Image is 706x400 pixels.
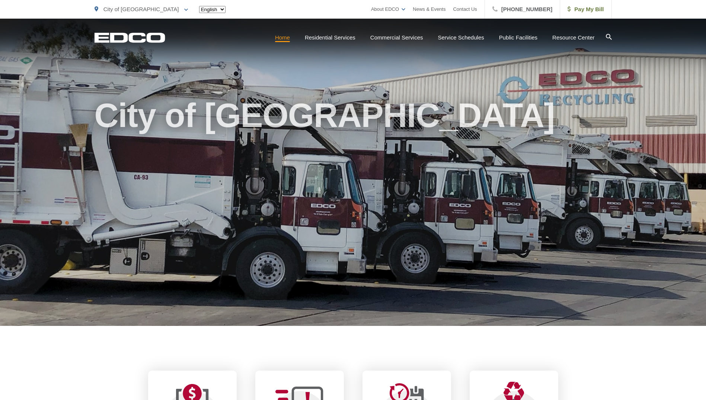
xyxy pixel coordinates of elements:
[370,33,423,42] a: Commercial Services
[552,33,594,42] a: Resource Center
[199,6,226,13] select: Select a language
[95,32,165,43] a: EDCD logo. Return to the homepage.
[95,97,612,333] h1: City of [GEOGRAPHIC_DATA]
[438,33,484,42] a: Service Schedules
[453,5,477,14] a: Contact Us
[305,33,355,42] a: Residential Services
[499,33,537,42] a: Public Facilities
[568,5,604,14] span: Pay My Bill
[371,5,405,14] a: About EDCO
[103,6,179,12] span: City of [GEOGRAPHIC_DATA]
[413,5,445,14] a: News & Events
[275,33,290,42] a: Home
